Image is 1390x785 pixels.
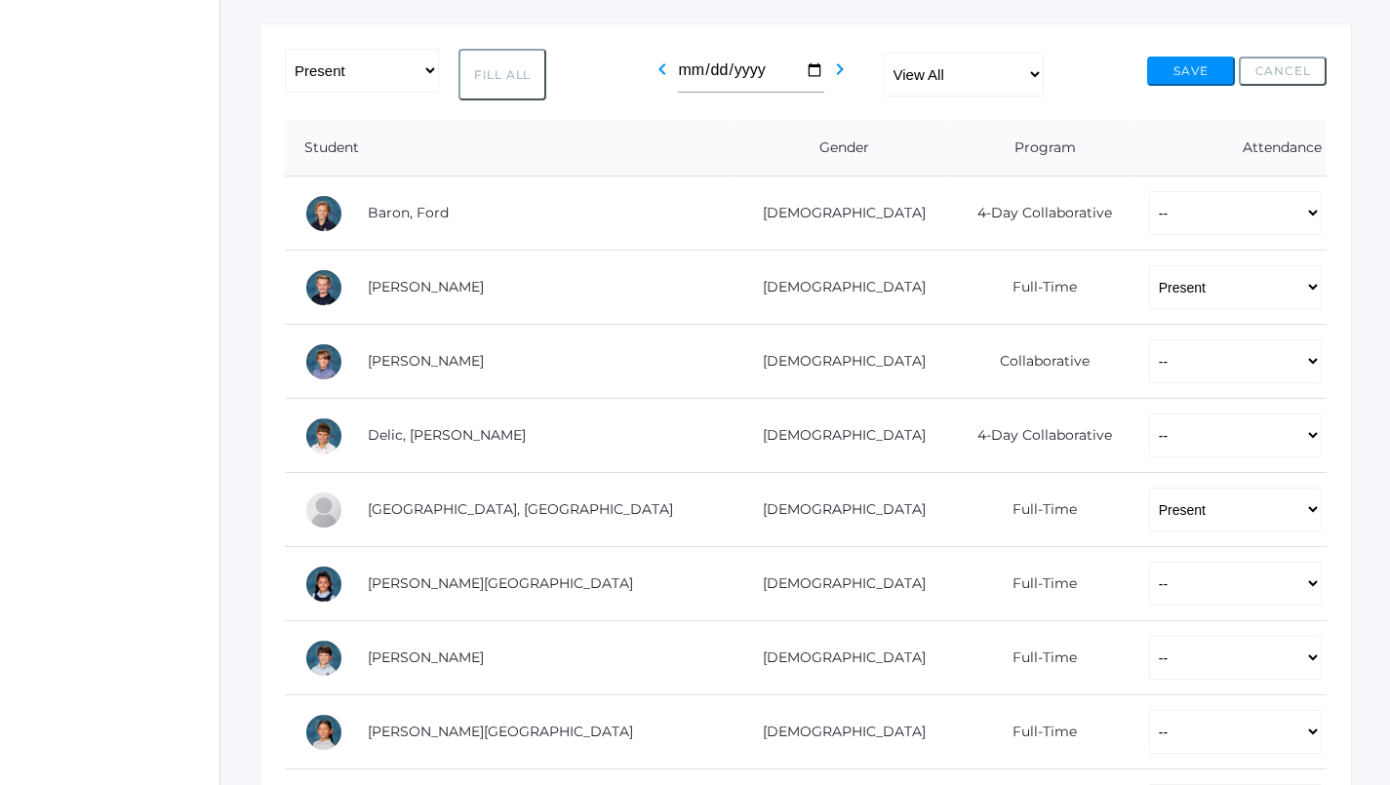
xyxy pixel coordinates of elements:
[304,491,343,530] div: Easton Ferris
[945,177,1129,251] td: 4-Day Collaborative
[945,251,1129,325] td: Full-Time
[368,500,673,518] a: [GEOGRAPHIC_DATA], [GEOGRAPHIC_DATA]
[945,120,1129,177] th: Program
[368,352,484,370] a: [PERSON_NAME]
[730,473,946,547] td: [DEMOGRAPHIC_DATA]
[368,574,633,592] a: [PERSON_NAME][GEOGRAPHIC_DATA]
[945,473,1129,547] td: Full-Time
[828,58,852,81] i: chevron_right
[285,120,730,177] th: Student
[304,565,343,604] div: Victoria Harutyunyan
[1239,57,1327,86] button: Cancel
[304,268,343,307] div: Brody Bigley
[730,695,946,769] td: [DEMOGRAPHIC_DATA]
[945,547,1129,621] td: Full-Time
[304,342,343,381] div: Jack Crosby
[945,695,1129,769] td: Full-Time
[730,251,946,325] td: [DEMOGRAPHIC_DATA]
[945,325,1129,399] td: Collaborative
[730,120,946,177] th: Gender
[368,723,633,740] a: [PERSON_NAME][GEOGRAPHIC_DATA]
[730,547,946,621] td: [DEMOGRAPHIC_DATA]
[458,49,546,100] button: Fill All
[368,648,484,666] a: [PERSON_NAME]
[651,58,674,81] i: chevron_left
[368,278,484,295] a: [PERSON_NAME]
[651,66,674,85] a: chevron_left
[945,621,1129,695] td: Full-Time
[304,416,343,455] div: Luka Delic
[368,426,526,444] a: Delic, [PERSON_NAME]
[945,399,1129,473] td: 4-Day Collaborative
[304,194,343,233] div: Ford Baron
[1130,120,1327,177] th: Attendance
[730,399,946,473] td: [DEMOGRAPHIC_DATA]
[304,713,343,752] div: Sofia La Rosa
[304,639,343,678] div: William Hibbard
[730,621,946,695] td: [DEMOGRAPHIC_DATA]
[1147,57,1235,86] button: Save
[730,325,946,399] td: [DEMOGRAPHIC_DATA]
[730,177,946,251] td: [DEMOGRAPHIC_DATA]
[368,204,449,221] a: Baron, Ford
[828,66,852,85] a: chevron_right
